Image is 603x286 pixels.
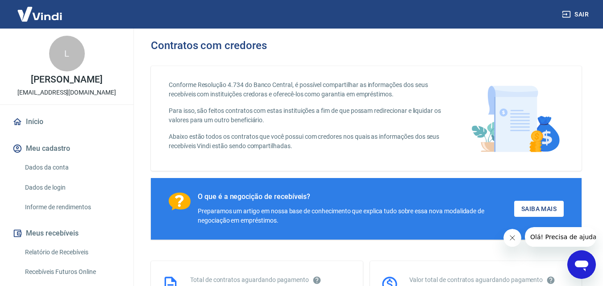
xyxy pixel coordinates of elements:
img: Vindi [11,0,69,28]
iframe: Mensagem da empresa [525,227,596,247]
div: O que é a negocição de recebíveis? [198,192,514,201]
a: Dados da conta [21,158,123,177]
img: Ícone com um ponto de interrogação. [169,192,191,211]
img: main-image.9f1869c469d712ad33ce.png [467,80,564,157]
div: Total de contratos aguardando pagamento [190,275,352,285]
svg: O valor comprometido não se refere a pagamentos pendentes na Vindi e sim como garantia a outras i... [546,276,555,285]
a: Saiba Mais [514,201,564,217]
p: [PERSON_NAME] [31,75,102,84]
p: Abaixo estão todos os contratos que você possui com credores nos quais as informações dos seus re... [169,132,445,151]
button: Meus recebíveis [11,224,123,243]
p: Conforme Resolução 4.734 do Banco Central, é possível compartilhar as informações dos seus recebí... [169,80,445,99]
iframe: Botão para abrir a janela de mensagens [567,250,596,279]
button: Meu cadastro [11,139,123,158]
a: Recebíveis Futuros Online [21,263,123,281]
a: Dados de login [21,178,123,197]
div: Valor total de contratos aguardando pagamento [409,275,571,285]
p: [EMAIL_ADDRESS][DOMAIN_NAME] [17,88,116,97]
iframe: Fechar mensagem [503,229,521,247]
button: Sair [560,6,592,23]
div: L [49,36,85,71]
a: Início [11,112,123,132]
span: Olá! Precisa de ajuda? [5,6,75,13]
h3: Contratos com credores [151,39,267,52]
p: Para isso, são feitos contratos com estas instituições a fim de que possam redirecionar e liquida... [169,106,445,125]
a: Relatório de Recebíveis [21,243,123,261]
svg: Esses contratos não se referem à Vindi, mas sim a outras instituições. [312,276,321,285]
div: Preparamos um artigo em nossa base de conhecimento que explica tudo sobre essa nova modalidade de... [198,207,514,225]
a: Informe de rendimentos [21,198,123,216]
